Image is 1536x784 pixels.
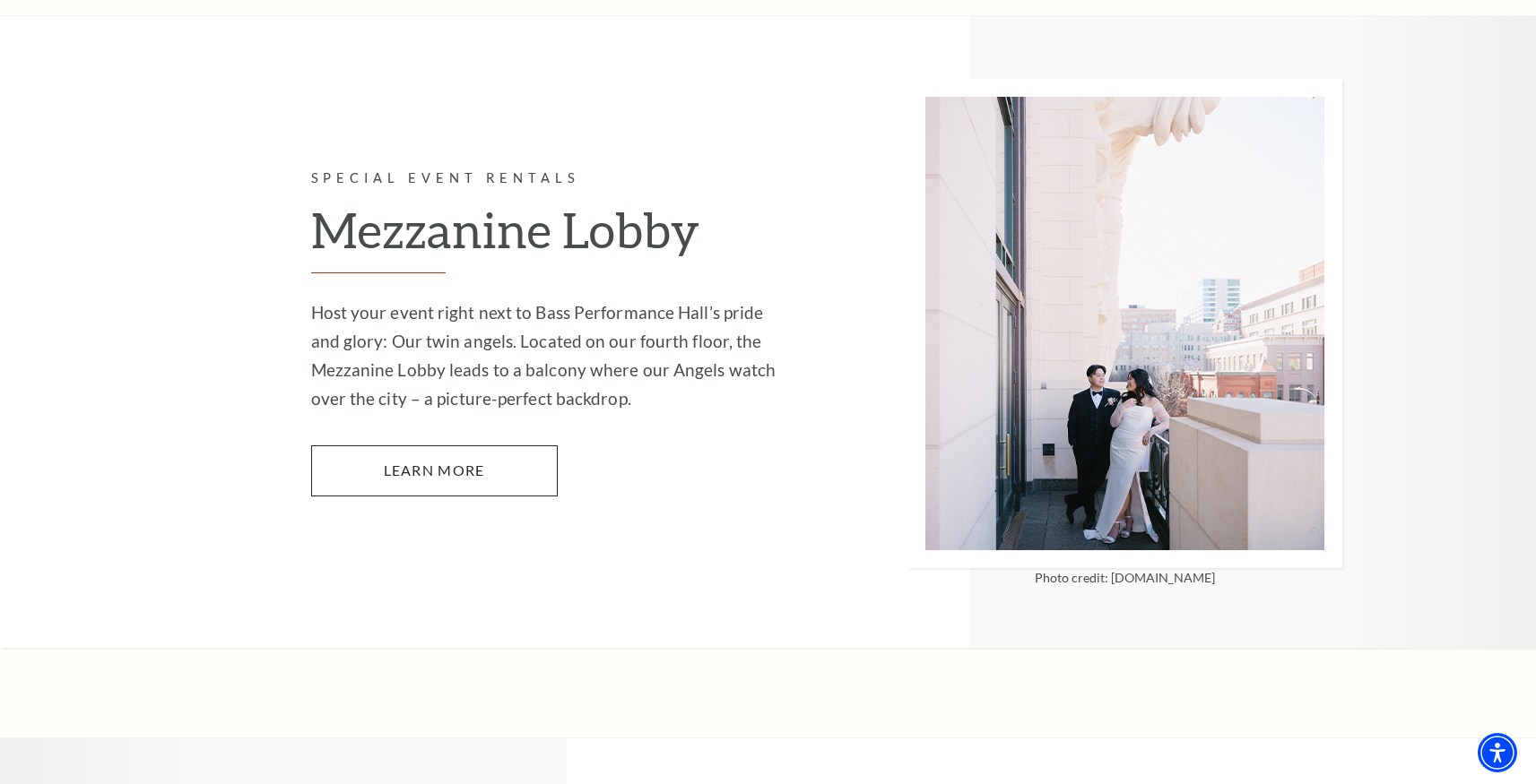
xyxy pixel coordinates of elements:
div: Accessibility Menu [1478,733,1517,772]
h2: Mezzanine Lobby [311,201,791,274]
a: Learn More Mezzanine Lobby [311,445,558,495]
p: Special Event Rentals [311,168,791,190]
p: Host your event right next to Bass Performance Hall’s pride and glory: Our twin angels. Located o... [311,298,791,413]
p: Photo credit: [DOMAIN_NAME] [907,572,1342,584]
img: Photo credit: lucylerora.com [907,79,1342,568]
